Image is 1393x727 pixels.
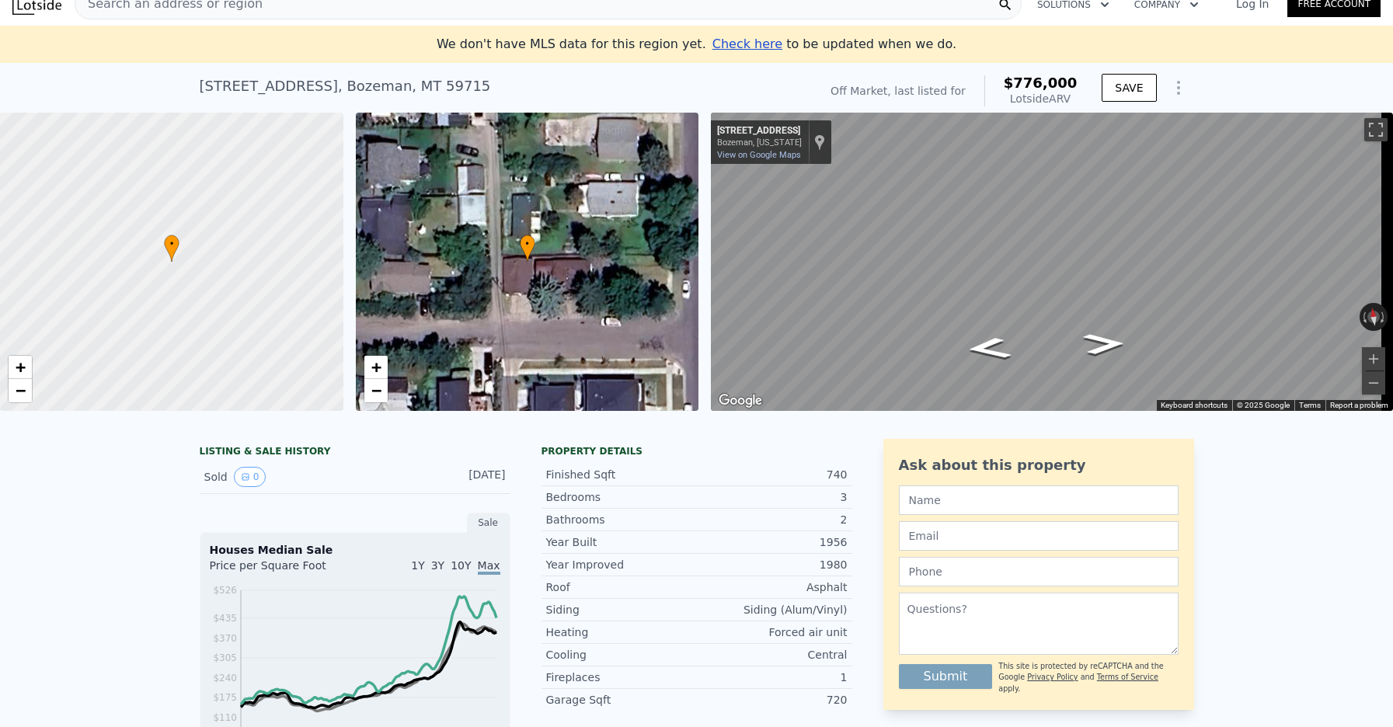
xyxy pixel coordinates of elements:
[717,150,801,160] a: View on Google Maps
[831,83,966,99] div: Off Market, last listed for
[1097,673,1158,681] a: Terms of Service
[1102,74,1156,102] button: SAVE
[213,692,237,703] tspan: $175
[1299,401,1321,409] a: Terms (opens in new tab)
[364,379,388,402] a: Zoom out
[899,557,1179,586] input: Phone
[711,113,1393,411] div: Map
[1380,303,1388,331] button: Rotate clockwise
[546,512,697,527] div: Bathrooms
[371,357,381,377] span: +
[814,134,825,151] a: Show location on map
[467,513,510,533] div: Sale
[546,534,697,550] div: Year Built
[697,557,848,572] div: 1980
[1163,72,1194,103] button: Show Options
[947,332,1031,365] path: Go West, W Short St
[711,113,1393,411] div: Street View
[213,652,237,663] tspan: $305
[697,489,848,505] div: 3
[546,489,697,505] div: Bedrooms
[697,602,848,617] div: Siding (Alum/Vinyl)
[9,356,32,379] a: Zoom in
[697,534,848,550] div: 1956
[1004,91,1078,106] div: Lotside ARV
[210,558,355,583] div: Price per Square Foot
[899,454,1179,476] div: Ask about this property
[164,237,179,251] span: •
[542,445,852,457] div: Property details
[204,467,343,487] div: Sold
[437,35,956,54] div: We don't have MLS data for this region yet.
[200,75,491,97] div: [STREET_ADDRESS] , Bozeman , MT 59715
[546,692,697,708] div: Garage Sqft
[546,624,697,640] div: Heating
[899,664,993,689] button: Submit
[213,673,237,684] tspan: $240
[546,579,697,595] div: Roof
[546,670,697,685] div: Fireplaces
[899,485,1179,515] input: Name
[1161,400,1228,411] button: Keyboard shortcuts
[164,235,179,262] div: •
[234,467,266,487] button: View historical data
[371,381,381,400] span: −
[1362,371,1385,395] button: Zoom out
[431,559,444,572] span: 3Y
[1360,303,1368,331] button: Rotate counterclockwise
[210,542,500,558] div: Houses Median Sale
[1364,118,1388,141] button: Toggle fullscreen view
[478,559,500,575] span: Max
[899,521,1179,551] input: Email
[1004,75,1078,91] span: $776,000
[364,356,388,379] a: Zoom in
[697,624,848,640] div: Forced air unit
[213,712,237,723] tspan: $110
[697,692,848,708] div: 720
[697,512,848,527] div: 2
[9,379,32,402] a: Zoom out
[1362,347,1385,370] button: Zoom in
[712,37,782,51] span: Check here
[520,235,535,262] div: •
[546,647,697,663] div: Cooling
[1330,401,1388,409] a: Report a problem
[697,579,848,595] div: Asphalt
[437,467,506,487] div: [DATE]
[1237,401,1290,409] span: © 2025 Google
[717,137,802,148] div: Bozeman, [US_STATE]
[717,125,802,137] div: [STREET_ADDRESS]
[213,585,237,596] tspan: $526
[998,661,1178,694] div: This site is protected by reCAPTCHA and the Google and apply.
[411,559,424,572] span: 1Y
[715,391,766,411] img: Google
[546,557,697,572] div: Year Improved
[546,602,697,617] div: Siding
[546,467,697,482] div: Finished Sqft
[715,391,766,411] a: Open this area in Google Maps (opens a new window)
[213,633,237,644] tspan: $370
[520,237,535,251] span: •
[1065,329,1143,360] path: Go East, W Short St
[1027,673,1078,681] a: Privacy Policy
[200,445,510,461] div: LISTING & SALE HISTORY
[697,670,848,685] div: 1
[697,647,848,663] div: Central
[712,35,956,54] div: to be updated when we do.
[16,357,26,377] span: +
[697,467,848,482] div: 740
[1366,302,1381,332] button: Reset the view
[213,613,237,624] tspan: $435
[451,559,471,572] span: 10Y
[16,381,26,400] span: −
